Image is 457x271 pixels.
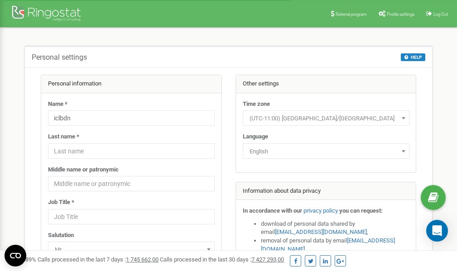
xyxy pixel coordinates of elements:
[303,207,338,214] a: privacy policy
[160,256,284,263] span: Calls processed in the last 30 days :
[48,166,119,174] label: Middle name or patronymic
[261,237,409,253] li: removal of personal data by email ,
[126,256,159,263] u: 1 745 662,00
[32,53,87,62] h5: Personal settings
[243,110,409,126] span: (UTC-11:00) Pacific/Midway
[48,242,215,257] span: Mr.
[246,112,406,125] span: (UTC-11:00) Pacific/Midway
[243,100,270,109] label: Time zone
[426,220,448,242] div: Open Intercom Messenger
[48,133,79,141] label: Last name *
[48,110,215,126] input: Name
[243,143,409,159] span: English
[48,198,74,207] label: Job Title *
[48,100,67,109] label: Name *
[38,256,159,263] span: Calls processed in the last 7 days :
[246,145,406,158] span: English
[236,182,416,200] div: Information about data privacy
[261,220,409,237] li: download of personal data shared by email ,
[48,176,215,191] input: Middle name or patronymic
[275,228,367,235] a: [EMAIL_ADDRESS][DOMAIN_NAME]
[236,75,416,93] div: Other settings
[336,12,367,17] span: Referral program
[433,12,448,17] span: Log Out
[41,75,221,93] div: Personal information
[5,245,26,266] button: Open CMP widget
[48,231,74,240] label: Salutation
[339,207,383,214] strong: you can request:
[401,53,425,61] button: HELP
[387,12,414,17] span: Profile settings
[51,243,212,256] span: Mr.
[48,143,215,159] input: Last name
[243,133,268,141] label: Language
[243,207,302,214] strong: In accordance with our
[251,256,284,263] u: 7 427 293,00
[48,209,215,224] input: Job Title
